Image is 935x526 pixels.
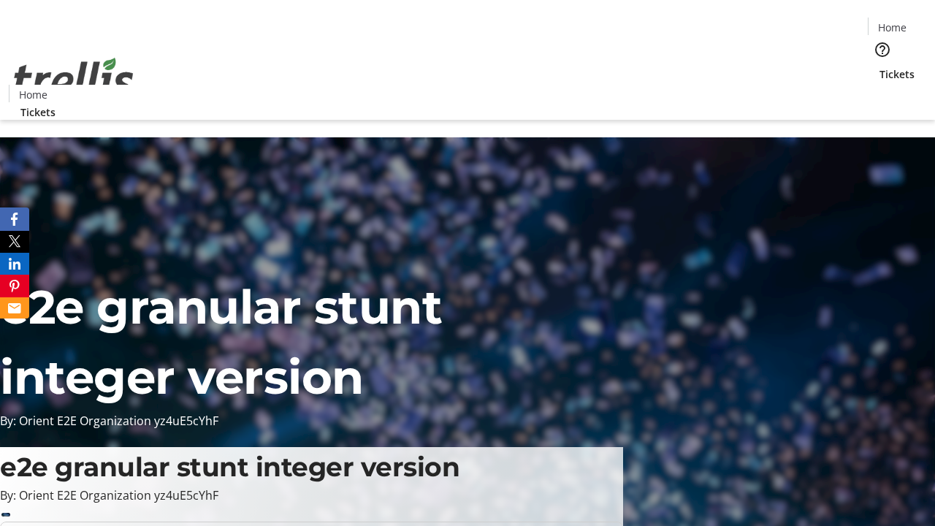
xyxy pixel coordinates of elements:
[868,35,897,64] button: Help
[20,104,56,120] span: Tickets
[868,66,926,82] a: Tickets
[868,82,897,111] button: Cart
[9,42,139,115] img: Orient E2E Organization yz4uE5cYhF's Logo
[19,87,47,102] span: Home
[9,87,56,102] a: Home
[879,66,915,82] span: Tickets
[869,20,915,35] a: Home
[878,20,907,35] span: Home
[9,104,67,120] a: Tickets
